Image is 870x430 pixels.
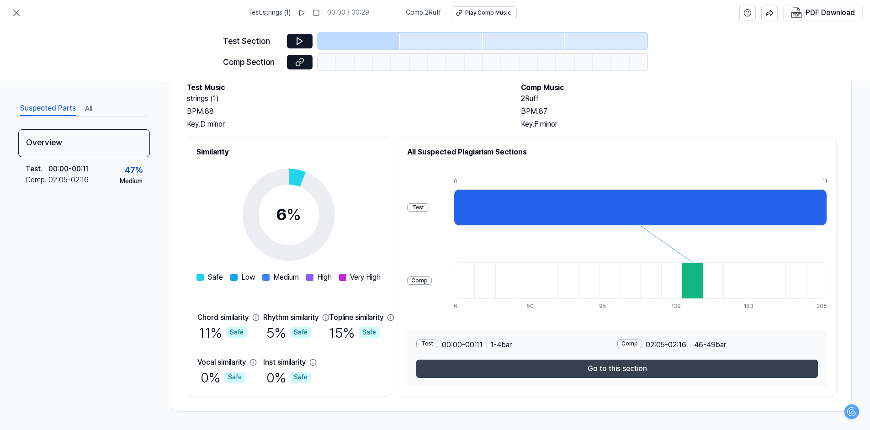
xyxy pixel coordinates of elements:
[490,340,512,350] span: 1 - 4 bar
[223,35,281,48] div: Test Section
[317,272,332,283] span: High
[201,368,245,387] div: 0 %
[521,93,837,104] h2: 2Ruff
[263,357,306,368] div: Inst similarity
[694,340,726,350] span: 46 - 49 bar
[187,82,503,93] h2: Test Music
[199,323,247,342] div: 11 %
[85,101,92,116] button: All
[223,56,281,69] div: Comp Section
[226,327,247,338] div: Safe
[646,340,686,350] span: 02:05 - 02:16
[791,7,802,18] img: PDF Download
[20,101,76,116] button: Suspected Parts
[743,8,752,17] svg: help
[329,312,383,323] div: Topline similarity
[442,340,483,350] span: 00:00 - 00:11
[599,303,620,310] div: 95
[290,372,311,383] div: Safe
[241,272,255,283] span: Low
[465,9,511,17] div: Play Comp Music
[286,205,301,224] span: %
[407,147,827,158] h2: All Suspected Plagiarism Sections
[521,119,837,130] div: Key. F minor
[521,82,837,93] h2: Comp Music
[187,119,503,130] div: Key. D minor
[187,106,503,117] div: BPM. 88
[329,323,380,342] div: 15 %
[359,327,380,338] div: Safe
[806,7,855,19] div: PDF Download
[406,8,441,17] span: Comp . 2Ruff
[273,272,299,283] span: Medium
[452,6,517,19] button: Play Comp Music
[290,327,311,338] div: Safe
[248,8,291,17] span: Test . strings (1)
[207,272,223,283] span: Safe
[26,164,48,175] div: Test .
[617,340,642,348] div: Comp
[125,164,143,177] div: 47 %
[407,276,432,285] div: Comp
[26,175,48,186] div: Comp .
[671,303,692,310] div: 139
[120,177,143,186] div: Medium
[266,323,311,342] div: 5 %
[48,175,89,186] div: 02:05 - 02:16
[197,357,246,368] div: Vocal similarity
[744,303,764,310] div: 183
[196,147,381,158] h2: Similarity
[263,312,318,323] div: Rhythm similarity
[48,164,88,175] div: 00:00 - 00:11
[789,5,857,21] button: PDF Download
[18,129,150,157] div: Overview
[822,178,827,186] div: 11
[454,178,822,186] div: 0
[197,312,249,323] div: Chord similarity
[187,93,503,104] h2: strings (1)
[817,303,827,310] div: 205
[416,340,438,348] div: Test
[327,8,369,17] div: 00:00 / 00:29
[224,372,245,383] div: Safe
[765,9,774,17] img: share
[276,202,301,227] div: 6
[350,272,381,283] span: Very High
[416,360,818,378] button: Go to this section
[454,303,474,310] div: 6
[526,303,547,310] div: 50
[266,368,311,387] div: 0 %
[521,106,837,117] div: BPM. 87
[407,203,429,212] div: Test
[739,5,756,21] button: help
